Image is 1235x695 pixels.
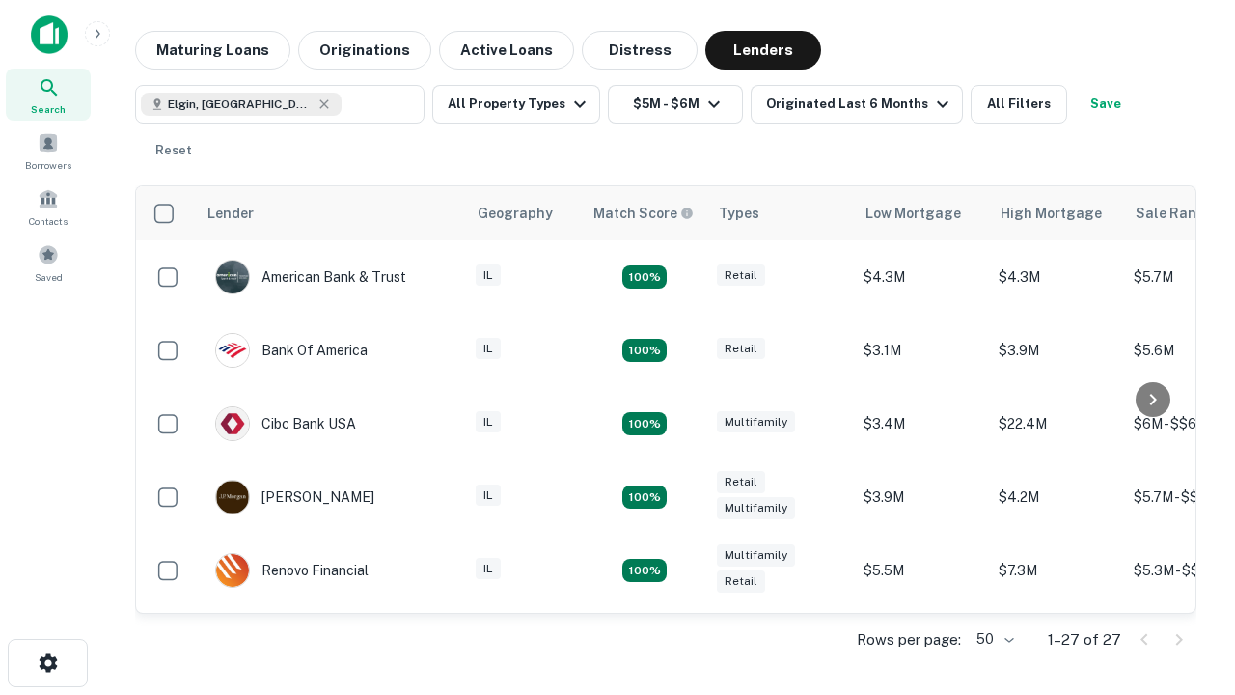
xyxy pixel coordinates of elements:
[857,628,961,652] p: Rows per page:
[215,406,356,441] div: Cibc Bank USA
[622,339,667,362] div: Matching Properties: 4, hasApolloMatch: undefined
[478,202,553,225] div: Geography
[216,261,249,293] img: picture
[608,85,743,124] button: $5M - $6M
[6,181,91,233] a: Contacts
[865,202,961,225] div: Low Mortgage
[215,553,369,588] div: Renovo Financial
[989,240,1124,314] td: $4.3M
[854,186,989,240] th: Low Mortgage
[766,93,954,116] div: Originated Last 6 Months
[476,338,501,360] div: IL
[31,15,68,54] img: capitalize-icon.png
[989,387,1124,460] td: $22.4M
[216,334,249,367] img: picture
[622,412,667,435] div: Matching Properties: 4, hasApolloMatch: undefined
[854,314,989,387] td: $3.1M
[216,554,249,587] img: picture
[717,264,765,287] div: Retail
[622,486,667,509] div: Matching Properties: 4, hasApolloMatch: undefined
[705,31,821,69] button: Lenders
[6,236,91,289] a: Saved
[717,570,765,593] div: Retail
[717,544,795,567] div: Multifamily
[717,497,795,519] div: Multifamily
[593,203,694,224] div: Capitalize uses an advanced AI algorithm to match your search with the best lender. The match sco...
[476,558,501,580] div: IL
[854,607,989,681] td: $2.2M
[989,607,1124,681] td: $3.1M
[622,559,667,582] div: Matching Properties: 4, hasApolloMatch: undefined
[31,101,66,117] span: Search
[1139,479,1235,571] iframe: Chat Widget
[717,471,765,493] div: Retail
[707,186,854,240] th: Types
[35,269,63,285] span: Saved
[215,480,374,514] div: [PERSON_NAME]
[216,407,249,440] img: picture
[29,213,68,229] span: Contacts
[215,260,406,294] div: American Bank & Trust
[989,534,1124,607] td: $7.3M
[432,85,600,124] button: All Property Types
[854,460,989,534] td: $3.9M
[989,186,1124,240] th: High Mortgage
[466,186,582,240] th: Geography
[969,625,1017,653] div: 50
[751,85,963,124] button: Originated Last 6 Months
[717,411,795,433] div: Multifamily
[989,314,1124,387] td: $3.9M
[854,387,989,460] td: $3.4M
[476,485,501,507] div: IL
[439,31,574,69] button: Active Loans
[622,265,667,289] div: Matching Properties: 7, hasApolloMatch: undefined
[298,31,431,69] button: Originations
[582,31,698,69] button: Distress
[476,411,501,433] div: IL
[1075,85,1137,124] button: Save your search to get updates of matches that match your search criteria.
[207,202,254,225] div: Lender
[989,460,1124,534] td: $4.2M
[582,186,707,240] th: Capitalize uses an advanced AI algorithm to match your search with the best lender. The match sco...
[971,85,1067,124] button: All Filters
[476,264,501,287] div: IL
[196,186,466,240] th: Lender
[143,131,205,170] button: Reset
[1048,628,1121,652] p: 1–27 of 27
[135,31,290,69] button: Maturing Loans
[593,203,690,224] h6: Match Score
[215,333,368,368] div: Bank Of America
[719,202,759,225] div: Types
[6,69,91,121] a: Search
[216,481,249,514] img: picture
[168,96,313,113] span: Elgin, [GEOGRAPHIC_DATA], [GEOGRAPHIC_DATA]
[717,338,765,360] div: Retail
[25,157,71,173] span: Borrowers
[1001,202,1102,225] div: High Mortgage
[854,240,989,314] td: $4.3M
[854,534,989,607] td: $5.5M
[6,125,91,177] a: Borrowers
